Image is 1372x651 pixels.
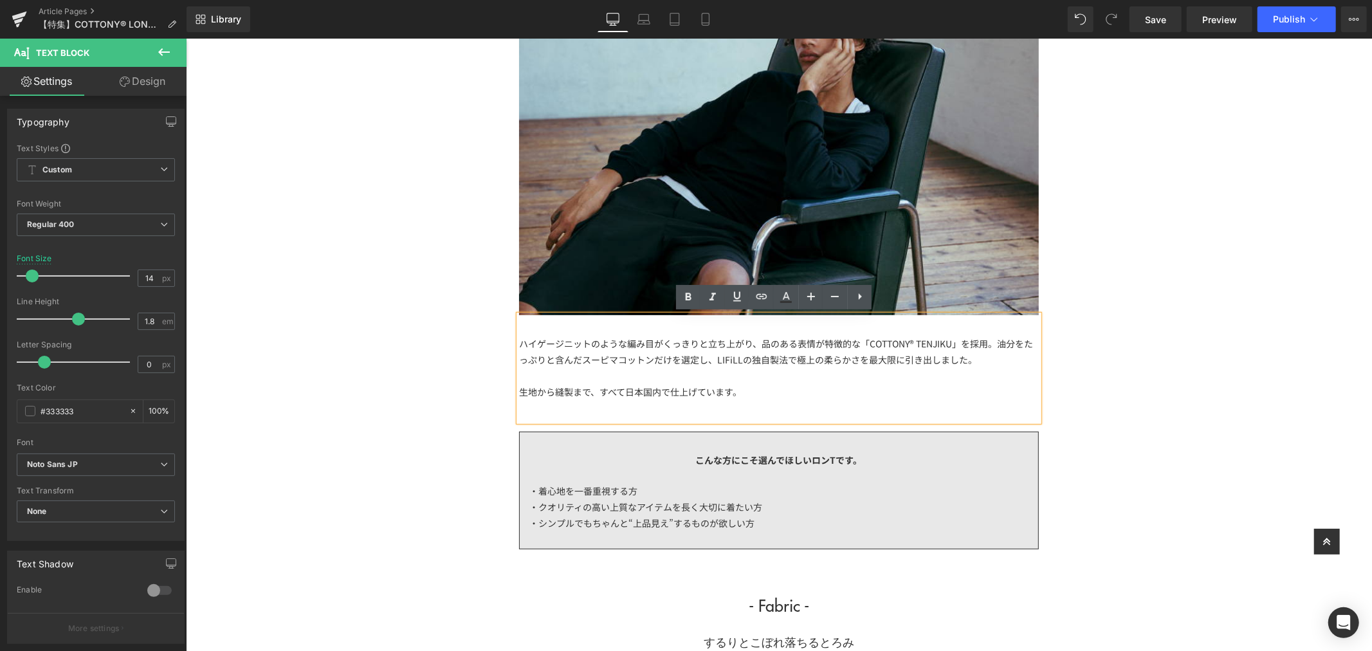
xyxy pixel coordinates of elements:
a: Mobile [690,6,721,32]
div: ・シンプルでもちゃんと“上品見え”するものが欲しい方 [343,477,843,493]
b: None [27,506,47,516]
span: ・着心地を一番重視する方 [343,446,452,459]
a: Article Pages [39,6,187,17]
span: Preview [1202,13,1237,26]
a: New Library [187,6,250,32]
span: px [162,274,173,282]
div: % [143,400,174,423]
button: Redo [1099,6,1124,32]
strong: こんな方にこそ選んでほしいロンTです。 [510,415,677,428]
input: Color [41,404,123,418]
div: Text Styles [17,143,175,153]
div: Text Color [17,383,175,392]
div: ハイゲージニットのような編み目がくっきりと立ち上がり、品のある表情が特徴的な「COTTONY® TENJIKU」を採用。油分をたっぷりと含んだスーピマコットンだけを選定し、LIFiLLの独自製法... [333,297,853,329]
button: More [1341,6,1367,32]
h1: するりとこぼれ落ちるとろみ 家庭洗濯OKでお手入れしやすい [342,594,844,633]
div: Typography [17,109,69,127]
span: Save [1145,13,1166,26]
p: More settings [68,623,120,634]
div: Letter Spacing [17,340,175,349]
div: Enable [17,585,134,598]
span: Library [211,14,241,25]
b: Regular 400 [27,219,75,229]
button: More settings [8,613,184,643]
div: Text Shadow [17,551,73,569]
div: Font Size [17,254,52,263]
div: Open Intercom Messenger [1328,607,1359,638]
i: Noto Sans JP [27,459,78,470]
span: px [162,360,173,369]
span: ・クオリティの高い上質なアイテムを長く大切に着たい方 [343,462,576,475]
b: Custom [42,165,72,176]
a: Design [96,67,189,96]
span: em [162,317,173,325]
button: Publish [1258,6,1336,32]
div: 生地から縫製まで、すべて日本国内で仕上げています。 [333,345,853,362]
span: 【特集】COTTONY® LONGSLEEVE TEEのご紹介 [39,19,162,30]
div: Text Transform [17,486,175,495]
a: Laptop [628,6,659,32]
span: Publish [1273,14,1305,24]
div: Font Weight [17,199,175,208]
a: Desktop [598,6,628,32]
a: Preview [1187,6,1252,32]
div: Line Height [17,297,175,306]
a: Tablet [659,6,690,32]
div: Font [17,438,175,447]
h1: - Fabric - [342,557,844,576]
span: Text Block [36,48,89,58]
button: Undo [1068,6,1093,32]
